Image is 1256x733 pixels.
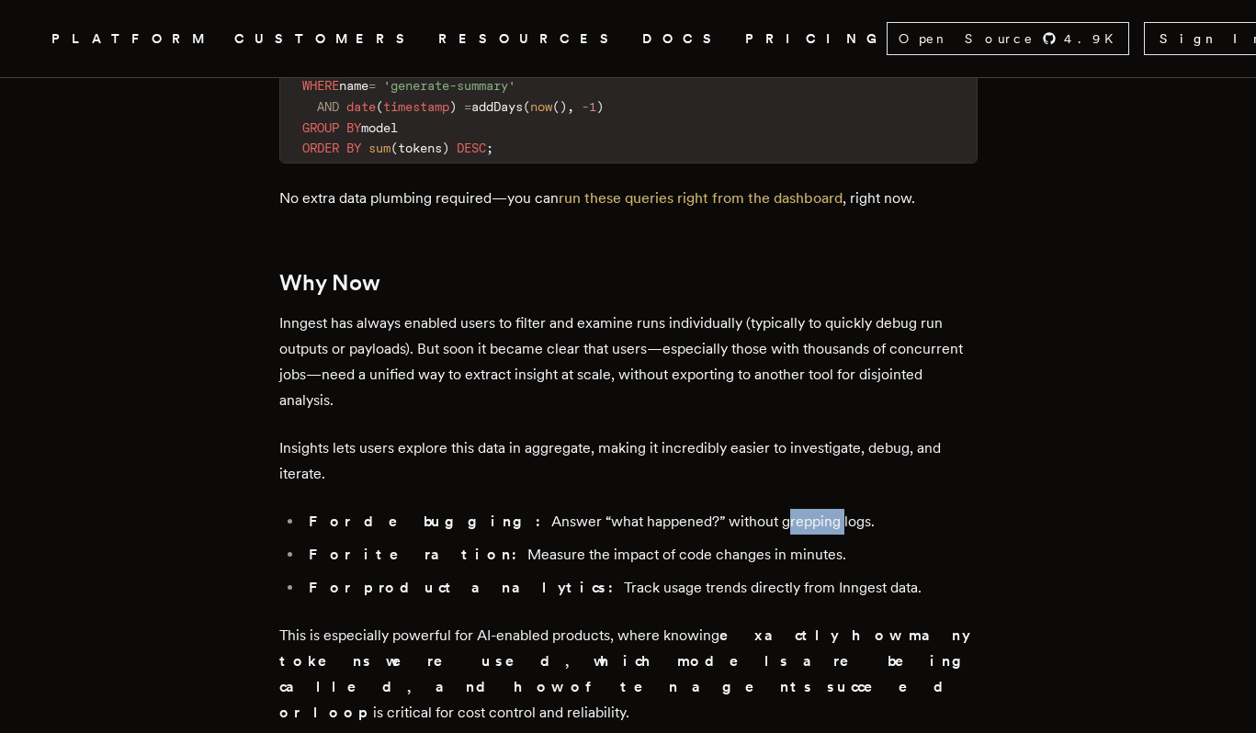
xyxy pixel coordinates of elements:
span: ( [376,99,383,114]
p: No extra data plumbing required—you can , right now. [279,186,978,211]
li: Answer “what happened?” without grepping logs. [303,509,978,535]
a: DOCS [642,28,723,51]
span: AND [317,99,339,114]
button: PLATFORM [51,28,212,51]
span: ; [486,141,493,155]
span: ( [523,99,530,114]
span: addDays [471,99,523,114]
p: This is especially powerful for AI-enabled products, where knowing is critical for cost control a... [279,623,978,726]
span: BY [346,141,361,155]
a: run these queries right from the dashboard [559,189,843,207]
li: Measure the impact of code changes in minutes. [303,542,978,568]
a: CUSTOMERS [234,28,416,51]
p: Inngest has always enabled users to filter and examine runs individually (typically to quickly de... [279,310,978,413]
span: tokens [398,141,442,155]
p: Insights lets users explore this data in aggregate, making it incredibly easier to investigate, d... [279,435,978,487]
span: date [346,99,376,114]
strong: For product analytics: [309,579,624,596]
strong: For iteration: [309,546,527,563]
span: 4.9 K [1064,29,1125,48]
span: 'generate-summary' [383,78,515,93]
span: timestamp [383,99,449,114]
span: name [339,78,368,93]
button: RESOURCES [438,28,620,51]
span: - [582,99,589,114]
a: PRICING [745,28,887,51]
span: ( [552,99,560,114]
li: Track usage trends directly from Inngest data. [303,575,978,601]
span: ) [442,141,449,155]
span: = [464,99,471,114]
span: 1 [589,99,596,114]
span: DESC [457,141,486,155]
span: BY [346,120,361,135]
strong: For debugging: [309,513,551,530]
span: sum [368,141,390,155]
span: ) [449,99,457,114]
span: ) [560,99,567,114]
span: GROUP [302,120,339,135]
span: = [368,78,376,93]
span: ORDER [302,141,339,155]
span: model [361,120,398,135]
h2: Why Now [279,270,978,296]
span: Open Source [899,29,1035,48]
span: WHERE [302,78,339,93]
span: ( [390,141,398,155]
span: now [530,99,552,114]
span: ) [596,99,604,114]
span: , [567,99,574,114]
